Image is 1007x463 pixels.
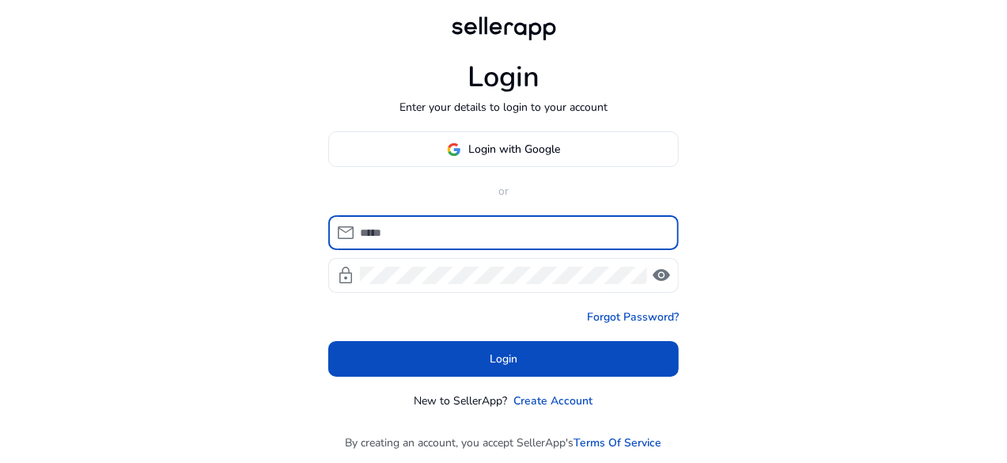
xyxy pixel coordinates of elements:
a: Create Account [514,393,593,409]
img: google-logo.svg [447,142,461,157]
a: Terms Of Service [574,435,662,451]
p: New to SellerApp? [415,393,508,409]
span: Login with Google [469,141,561,157]
h1: Login [468,60,539,94]
span: Login [490,351,517,367]
a: Forgot Password? [587,309,679,325]
button: Login with Google [328,131,679,167]
span: visibility [652,266,671,285]
button: Login [328,341,679,377]
span: lock [336,266,355,285]
p: Enter your details to login to your account [399,99,608,116]
p: or [328,183,679,199]
span: mail [336,223,355,242]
